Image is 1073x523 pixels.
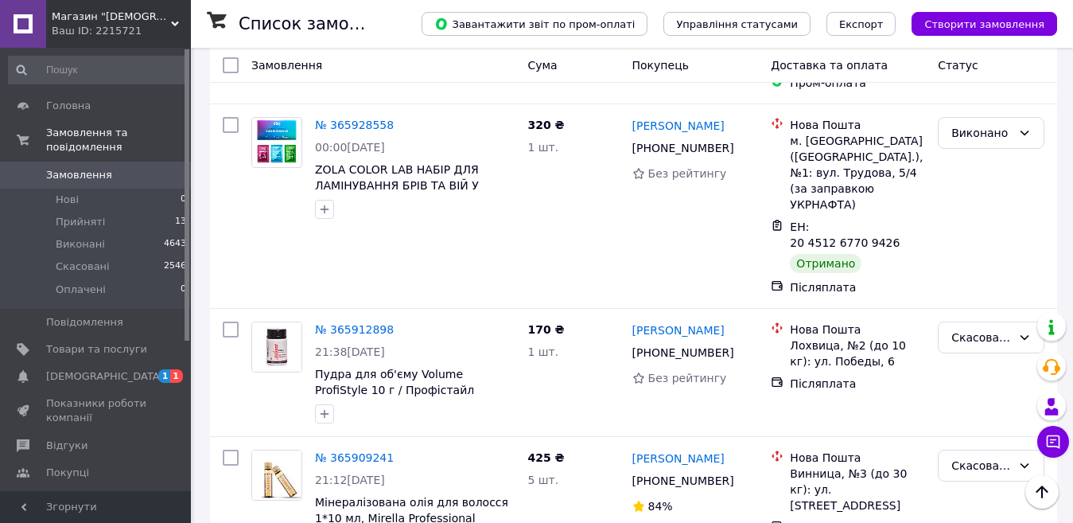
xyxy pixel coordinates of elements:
button: Наверх [1025,475,1059,509]
span: 0 [181,193,186,207]
span: 1 [170,369,183,383]
span: Cума [527,59,557,72]
button: Створити замовлення [912,12,1057,36]
span: 1 [158,369,171,383]
div: Нова Пошта [790,117,925,133]
span: Замовлення [46,168,112,182]
span: 84% [648,500,673,513]
span: Створити замовлення [924,18,1044,30]
a: Пудра для об'єму Volume ProfiStyle 10 г / Профістайл [315,368,474,396]
a: [PERSON_NAME] [632,118,725,134]
span: Товари та послуги [46,342,147,357]
input: Пошук [8,56,188,84]
span: 170 ₴ [527,323,564,336]
span: 1 шт. [527,141,558,154]
span: 13 [175,215,186,229]
button: Чат з покупцем [1037,426,1069,458]
span: ЕН: 20 4512 6770 9426 [790,221,900,249]
span: [DEMOGRAPHIC_DATA] [46,369,164,384]
span: Експорт [839,18,884,30]
span: Магазин "LADY" [52,10,171,24]
div: Скасовано [951,457,1012,474]
span: Замовлення та повідомлення [46,126,191,154]
a: ZOLA COLOR LAB НАБІР ДЛЯ ЛАМІНУВАННЯ БРІВ ТА ВІЙ У САШЕ (3 Х 1 МЛ) [315,163,479,208]
div: [PHONE_NUMBER] [629,137,737,159]
div: Післяплата [790,376,925,392]
div: Винница, №3 (до 30 кг): ул. [STREET_ADDRESS] [790,466,925,513]
a: № 365909241 [315,451,394,464]
span: Завантажити звіт по пром-оплаті [434,17,635,31]
span: Нові [56,193,79,207]
span: Покупці [46,466,89,480]
span: Прийняті [56,215,105,229]
span: Замовлення [251,59,322,72]
div: Виконано [951,124,1012,142]
span: 425 ₴ [527,451,564,464]
span: Оплачені [56,283,106,297]
span: 4643 [164,237,186,252]
span: 320 ₴ [527,119,564,131]
div: Скасовано [951,329,1012,346]
span: Повідомлення [46,315,123,330]
img: Фото товару [252,451,301,500]
span: 2546 [164,260,186,274]
span: 21:12[DATE] [315,474,385,486]
a: Фото товару [251,322,302,373]
div: Пром-оплата [790,75,925,91]
div: Нова Пошта [790,450,925,466]
span: Без рейтингу [648,372,727,384]
span: 0 [181,283,186,297]
div: Отримано [790,254,861,273]
span: 00:00[DATE] [315,141,385,154]
span: Виконані [56,237,105,252]
a: [PERSON_NAME] [632,322,725,338]
a: № 365928558 [315,119,394,131]
span: Скасовані [56,260,110,274]
div: Ваш ID: 2215721 [52,24,191,38]
img: Фото товару [252,322,301,372]
div: [PHONE_NUMBER] [629,470,737,492]
div: [PHONE_NUMBER] [629,342,737,364]
img: Фото товару [252,118,301,167]
button: Управління статусами [663,12,811,36]
a: Фото товару [251,450,302,501]
a: Фото товару [251,117,302,168]
div: Післяплата [790,279,925,295]
span: Управління статусами [676,18,798,30]
span: Доставка та оплата [771,59,888,72]
span: Головна [46,99,91,113]
a: Створити замовлення [896,17,1057,29]
span: Статус [938,59,978,72]
h1: Список замовлень [239,14,400,33]
a: [PERSON_NAME] [632,451,725,466]
a: № 365912898 [315,323,394,336]
span: 1 шт. [527,345,558,358]
div: м. [GEOGRAPHIC_DATA] ([GEOGRAPHIC_DATA].), №1: вул. Трудова, 5/4 (за заправкою УКРНАФТА) [790,133,925,213]
span: 5 шт. [527,474,558,486]
span: 21:38[DATE] [315,345,385,358]
div: Лохвица, №2 (до 10 кг): ул. Победы, 6 [790,338,925,369]
span: Відгуки [46,439,87,453]
div: Нова Пошта [790,322,925,338]
span: Показники роботи компанії [46,396,147,425]
span: Покупець [632,59,689,72]
button: Завантажити звіт по пром-оплаті [422,12,647,36]
button: Експорт [826,12,896,36]
span: Без рейтингу [648,167,727,180]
